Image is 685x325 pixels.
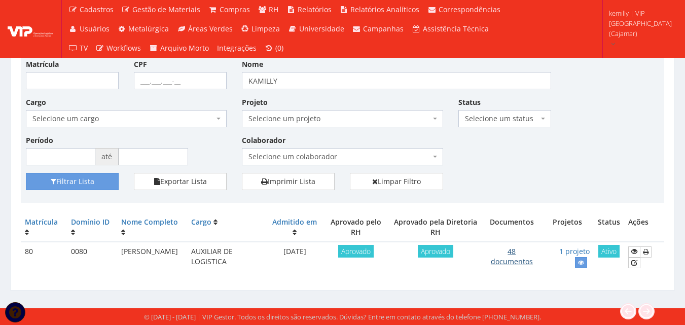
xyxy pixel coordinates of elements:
a: Metalúrgica [114,19,173,39]
a: Universidade [284,19,348,39]
a: Áreas Verdes [173,19,237,39]
button: Filtrar Lista [26,173,119,190]
span: Cadastros [80,5,114,14]
a: TV [64,39,92,58]
a: (0) [261,39,288,58]
span: Selecione um status [465,114,538,124]
span: Assistência Técnica [423,24,489,33]
a: Campanhas [348,19,408,39]
a: Usuários [64,19,114,39]
span: Metalúrgica [128,24,169,33]
td: 80 [21,242,67,272]
span: Selecione um cargo [32,114,214,124]
a: Admitido em [272,217,317,227]
span: Compras [220,5,250,14]
div: © [DATE] - [DATE] | VIP Gestor. Todos os direitos são reservados. Dúvidas? Entre em contato atrav... [144,312,541,322]
label: Colaborador [242,135,285,146]
span: Relatórios Analíticos [350,5,419,14]
span: Ativo [598,245,620,258]
span: Usuários [80,24,110,33]
a: Workflows [92,39,146,58]
span: Relatórios [298,5,332,14]
a: Domínio ID [71,217,110,227]
label: Projeto [242,97,268,107]
span: Arquivo Morto [160,43,209,53]
span: Selecione um projeto [248,114,430,124]
span: Aprovado [338,245,374,258]
a: Matrícula [25,217,58,227]
a: Limpar Filtro [350,173,443,190]
a: Limpeza [237,19,284,39]
span: Campanhas [363,24,404,33]
a: Integrações [213,39,261,58]
label: Status [458,97,481,107]
span: Selecione um projeto [242,110,443,127]
th: Projetos [542,213,594,242]
a: Assistência Técnica [408,19,493,39]
span: TV [80,43,88,53]
label: Cargo [26,97,46,107]
td: [PERSON_NAME] [117,242,187,272]
label: CPF [134,59,147,69]
span: Gestão de Materiais [132,5,200,14]
span: Selecione um colaborador [242,148,443,165]
label: Nome [242,59,263,69]
span: Selecione um colaborador [248,152,430,162]
td: 0080 [67,242,117,272]
span: RH [269,5,278,14]
span: Selecione um status [458,110,551,127]
span: (0) [275,43,283,53]
span: Correspondências [439,5,500,14]
span: Selecione um cargo [26,110,227,127]
span: Aprovado [418,245,453,258]
label: Período [26,135,53,146]
th: Ações [624,213,664,242]
span: Áreas Verdes [188,24,233,33]
td: AUXILIAR DE LOGISTICA [187,242,267,272]
a: Imprimir Lista [242,173,335,190]
th: Documentos [482,213,541,242]
span: Integrações [217,43,257,53]
a: 1 projeto [559,246,590,256]
a: Cargo [191,217,211,227]
th: Aprovado pelo RH [322,213,389,242]
span: Limpeza [251,24,280,33]
span: kemilly | VIP [GEOGRAPHIC_DATA] (Cajamar) [609,8,672,39]
th: Status [594,213,624,242]
a: Arquivo Morto [145,39,213,58]
label: Matrícula [26,59,59,69]
img: logo [8,21,53,37]
a: 48 documentos [491,246,533,266]
th: Aprovado pela Diretoria RH [389,213,482,242]
button: Exportar Lista [134,173,227,190]
td: [DATE] [267,242,322,272]
a: Nome Completo [121,217,178,227]
span: Workflows [106,43,141,53]
input: ___.___.___-__ [134,72,227,89]
span: Universidade [299,24,344,33]
span: até [95,148,119,165]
